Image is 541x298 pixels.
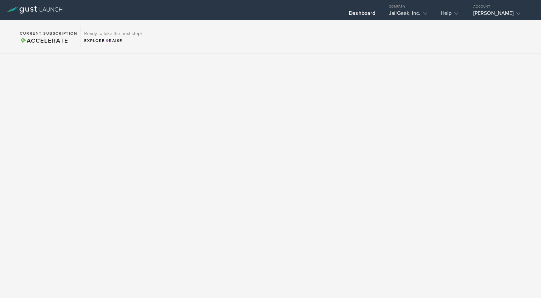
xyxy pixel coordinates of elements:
[20,37,68,44] span: Accelerate
[81,26,146,47] div: Ready to take the next step?ExploreRaise
[473,10,529,20] div: [PERSON_NAME]
[389,10,427,20] div: JailGeek, Inc.
[20,31,77,35] h2: Current Subscription
[349,10,375,20] div: Dashboard
[84,38,142,44] div: Explore
[441,10,458,20] div: Help
[105,38,122,43] span: Raise
[84,31,142,36] h3: Ready to take the next step?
